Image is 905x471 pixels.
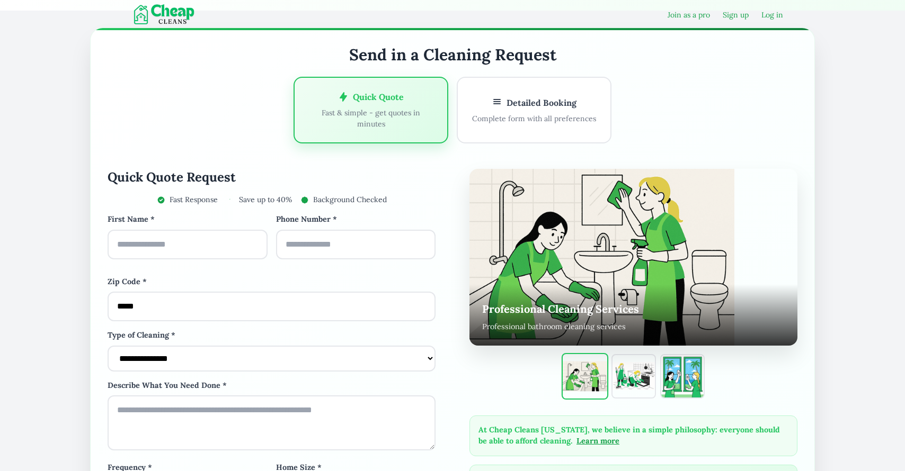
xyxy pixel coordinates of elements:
[108,45,797,64] h1: Send in a Cleaning Request
[668,10,710,20] a: Join as a pro
[170,194,218,205] span: Fast Response
[471,113,598,124] p: Complete form with all preferences
[108,276,436,288] label: Zip Code *
[761,10,783,20] a: Log in
[613,362,655,390] img: Expert kitchen deep cleaning
[353,90,404,103] span: Quick Quote
[469,415,797,456] div: At Cheap Cleans [US_STATE], we believe in a simple philosophy: everyone should be able to afford ...
[507,96,576,109] span: Detailed Booking
[482,321,785,333] p: Professional bathroom cleaning services
[108,330,436,341] label: Type of Cleaning *
[661,355,704,397] img: Window cleaning and maintenance
[294,77,448,143] button: Quick QuoteFast & simple - get quotes in minutes
[239,194,292,205] span: Save up to 40%
[108,214,268,225] label: First Name *
[576,436,619,446] a: Learn more
[122,4,210,25] img: Cheap Cleans Florida
[108,169,436,186] h2: Quick Quote Request
[563,361,607,391] img: Professional bathroom cleaning services
[482,301,785,317] h3: Professional Cleaning Services
[313,194,387,205] span: Background Checked
[469,169,734,346] img: Professional bathroom cleaning services
[457,77,611,143] button: Detailed BookingComplete form with all preferences
[276,214,436,225] label: Phone Number *
[723,10,749,20] a: Sign up
[108,380,436,392] label: Describe What You Need Done *
[307,107,434,130] p: Fast & simple - get quotes in minutes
